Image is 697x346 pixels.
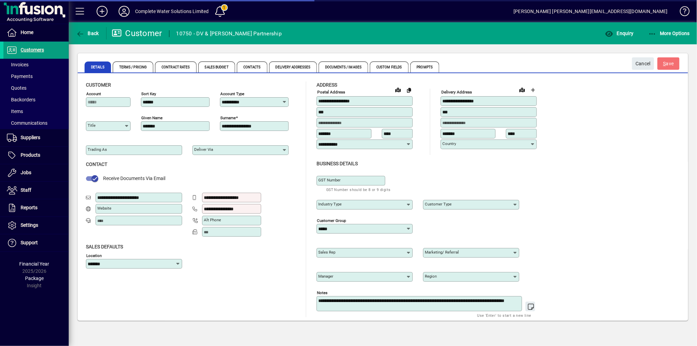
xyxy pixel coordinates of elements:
[20,261,49,267] span: Financial Year
[675,1,688,24] a: Knowledge Base
[317,218,346,223] mat-label: Customer group
[7,109,23,114] span: Items
[3,164,69,181] a: Jobs
[403,85,414,96] button: Copy to Delivery address
[25,276,44,281] span: Package
[318,250,335,255] mat-label: Sales rep
[7,62,29,67] span: Invoices
[141,115,163,120] mat-label: Given name
[3,70,69,82] a: Payments
[88,147,107,152] mat-label: Trading as
[3,182,69,199] a: Staff
[646,27,692,40] button: More Options
[7,120,47,126] span: Communications
[7,74,33,79] span: Payments
[3,129,69,146] a: Suppliers
[3,105,69,117] a: Items
[21,47,44,53] span: Customers
[237,62,267,72] span: Contacts
[7,97,35,102] span: Backorders
[86,161,107,167] span: Contact
[21,152,40,158] span: Products
[317,290,328,295] mat-label: Notes
[513,6,668,17] div: [PERSON_NAME] [PERSON_NAME][EMAIL_ADDRESS][DOMAIN_NAME]
[269,62,317,72] span: Delivery Addresses
[176,28,282,39] div: 10750 - DV & [PERSON_NAME] Partnership
[663,58,674,69] span: ave
[21,170,31,175] span: Jobs
[605,31,633,36] span: Enquiry
[663,61,666,66] span: S
[135,6,209,17] div: Complete Water Solutions Limited
[528,85,539,96] button: Choose address
[318,202,342,207] mat-label: Industry type
[517,84,528,95] a: View on map
[603,27,635,40] button: Enquiry
[86,82,111,88] span: Customer
[3,24,69,41] a: Home
[91,5,113,18] button: Add
[442,141,456,146] mat-label: Country
[632,57,654,70] button: Cancel
[103,176,165,181] span: Receive Documents Via Email
[648,31,690,36] span: More Options
[3,94,69,105] a: Backorders
[112,28,162,39] div: Customer
[86,253,102,258] mat-label: Location
[97,206,111,211] mat-label: Website
[318,274,333,279] mat-label: Manager
[425,202,452,207] mat-label: Customer type
[3,217,69,234] a: Settings
[198,62,235,72] span: Sales Budget
[3,117,69,129] a: Communications
[88,123,96,128] mat-label: Title
[410,62,440,72] span: Prompts
[74,27,101,40] button: Back
[3,234,69,252] a: Support
[319,62,368,72] span: Documents / Images
[318,178,341,182] mat-label: GST Number
[69,27,107,40] app-page-header-button: Back
[635,58,651,69] span: Cancel
[3,199,69,216] a: Reports
[76,31,99,36] span: Back
[113,5,135,18] button: Profile
[657,57,679,70] button: Save
[477,311,531,319] mat-hint: Use 'Enter' to start a new line
[86,244,123,249] span: Sales defaults
[3,147,69,164] a: Products
[425,250,459,255] mat-label: Marketing/ Referral
[21,30,33,35] span: Home
[392,84,403,95] a: View on map
[317,82,337,88] span: Address
[7,85,26,91] span: Quotes
[317,161,358,166] span: Business details
[204,217,221,222] mat-label: Alt Phone
[85,62,111,72] span: Details
[113,62,154,72] span: Terms / Pricing
[3,82,69,94] a: Quotes
[86,91,101,96] mat-label: Account
[425,274,437,279] mat-label: Region
[326,186,391,193] mat-hint: GST Number should be 8 or 9 digits
[21,135,40,140] span: Suppliers
[220,115,236,120] mat-label: Surname
[21,187,31,193] span: Staff
[21,205,37,210] span: Reports
[155,62,196,72] span: Contract Rates
[3,59,69,70] a: Invoices
[21,240,38,245] span: Support
[21,222,38,228] span: Settings
[141,91,156,96] mat-label: Sort key
[220,91,244,96] mat-label: Account Type
[194,147,213,152] mat-label: Deliver via
[370,62,408,72] span: Custom Fields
